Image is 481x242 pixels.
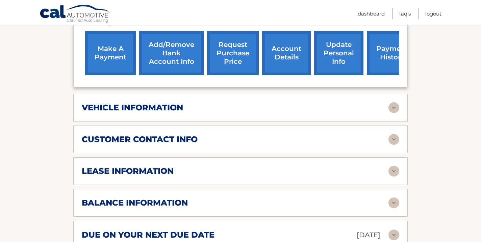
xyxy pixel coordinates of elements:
a: account details [262,31,311,75]
h2: balance information [82,198,188,208]
a: Dashboard [358,8,385,19]
a: make a payment [85,31,136,75]
a: Add/Remove bank account info [139,31,204,75]
h2: due on your next due date [82,230,214,240]
a: FAQ's [399,8,411,19]
img: accordion-rest.svg [388,134,399,145]
img: accordion-rest.svg [388,197,399,208]
img: accordion-rest.svg [388,166,399,177]
h2: vehicle information [82,103,183,113]
img: accordion-rest.svg [388,230,399,240]
h2: customer contact info [82,134,198,144]
a: Cal Automotive [40,4,110,24]
a: request purchase price [207,31,259,75]
h2: lease information [82,166,174,176]
img: accordion-rest.svg [388,102,399,113]
p: [DATE] [357,229,380,241]
a: Logout [425,8,441,19]
a: update personal info [314,31,363,75]
a: payment history [367,31,417,75]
